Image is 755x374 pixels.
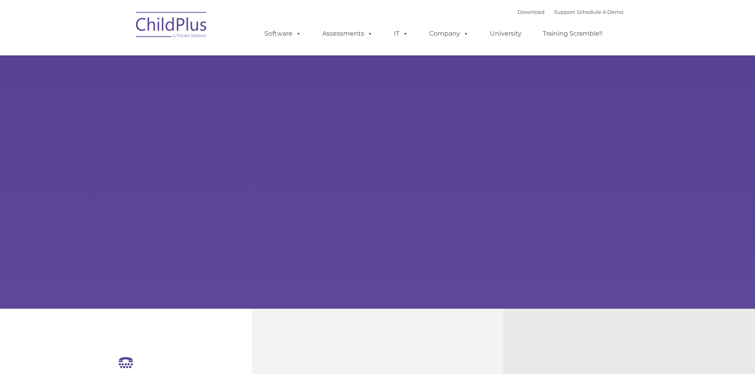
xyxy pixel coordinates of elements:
a: Company [421,26,477,42]
a: IT [386,26,416,42]
font: | [518,9,623,15]
a: Assessments [314,26,381,42]
img: ChildPlus by Procare Solutions [132,6,211,46]
a: Download [518,9,545,15]
a: University [482,26,529,42]
a: Support [554,9,575,15]
a: Schedule A Demo [577,9,623,15]
a: Software [256,26,309,42]
a: Training Scramble!! [535,26,610,42]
